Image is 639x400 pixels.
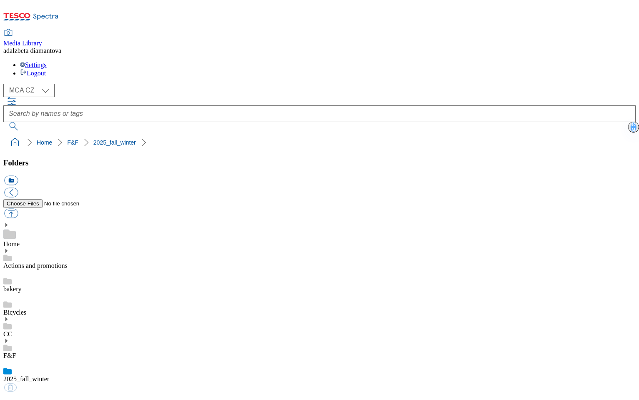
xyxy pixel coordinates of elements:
a: Home [3,240,20,247]
a: bakery [3,285,22,292]
a: 2025_fall_winter [93,139,136,146]
input: Search by names or tags [3,105,636,122]
a: F&F [3,352,16,359]
a: 2025_fall_winter [3,375,49,382]
a: Bicycles [3,309,26,316]
h3: Folders [3,158,636,167]
nav: breadcrumb [3,135,636,150]
a: home [8,136,22,149]
a: F&F [67,139,78,146]
a: Settings [20,61,47,68]
a: Actions and promotions [3,262,68,269]
a: Logout [20,70,46,77]
a: Home [37,139,52,146]
span: Media Library [3,40,42,47]
a: Media Library [3,30,42,47]
span: ad [3,47,10,54]
span: alzbeta diamantova [10,47,61,54]
a: CC [3,330,12,337]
